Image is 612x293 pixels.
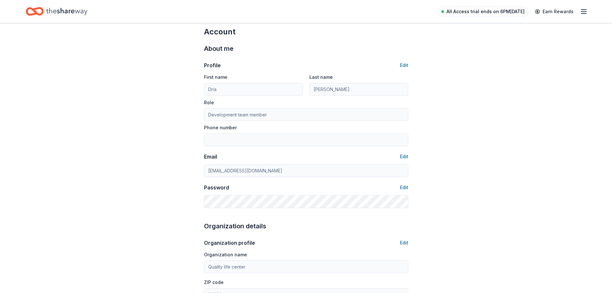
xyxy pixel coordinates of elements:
[447,8,525,15] span: All Access trial ends on 6PM[DATE]
[204,43,408,54] div: About me
[204,184,229,191] div: Password
[400,153,408,160] button: Edit
[204,239,255,247] div: Organization profile
[204,252,247,258] label: Organization name
[204,99,214,106] label: Role
[204,279,224,286] label: ZIP code
[400,184,408,191] button: Edit
[400,61,408,69] button: Edit
[204,221,408,231] div: Organization details
[204,74,227,80] label: First name
[438,6,528,17] a: All Access trial ends on 6PM[DATE]
[309,74,333,80] label: Last name
[400,239,408,247] button: Edit
[204,124,237,131] label: Phone number
[204,27,408,37] div: Account
[204,153,217,160] div: Email
[204,61,221,69] div: Profile
[26,4,87,19] a: Home
[531,6,577,17] a: Earn Rewards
